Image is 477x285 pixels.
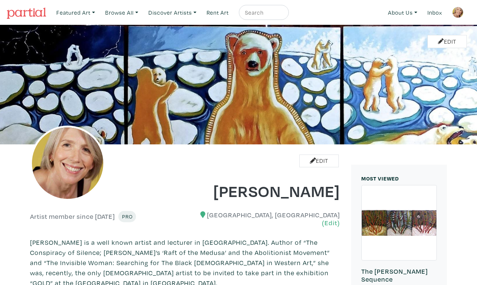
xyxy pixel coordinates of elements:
a: (Edit) [322,219,340,227]
img: phpThumb.php [30,126,105,201]
a: Edit [427,35,467,48]
a: Discover Artists [145,5,200,20]
h1: [PERSON_NAME] [191,180,340,201]
h6: [GEOGRAPHIC_DATA], [GEOGRAPHIC_DATA] [191,211,340,227]
span: Pro [122,213,133,220]
img: phpThumb.php [452,7,463,18]
a: About Us [385,5,421,20]
a: Inbox [424,5,445,20]
a: Browse All [102,5,142,20]
input: Search [244,8,282,17]
a: Edit [299,155,339,168]
a: Rent Art [203,5,232,20]
a: Featured Art [53,5,98,20]
h6: The [PERSON_NAME] Sequence [361,267,437,283]
small: MOST VIEWED [361,175,399,182]
h6: Artist member since [DATE] [30,212,115,221]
